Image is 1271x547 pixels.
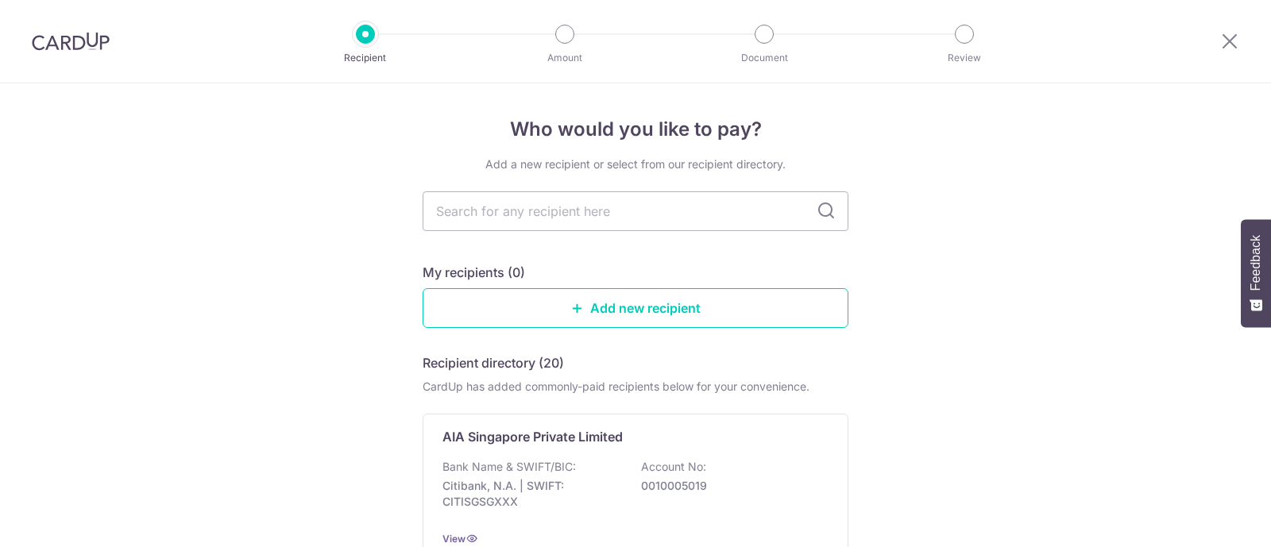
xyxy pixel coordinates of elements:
p: Document [705,50,823,66]
h5: My recipients (0) [423,263,525,282]
p: Bank Name & SWIFT/BIC: [442,459,576,475]
span: Feedback [1249,235,1263,291]
button: Feedback - Show survey [1241,219,1271,327]
p: Review [906,50,1023,66]
iframe: Opens a widget where you can find more information [1169,499,1255,539]
p: Amount [506,50,624,66]
a: Add new recipient [423,288,848,328]
h4: Who would you like to pay? [423,115,848,144]
input: Search for any recipient here [423,191,848,231]
p: Account No: [641,459,706,475]
div: Add a new recipient or select from our recipient directory. [423,156,848,172]
p: Recipient [307,50,424,66]
h5: Recipient directory (20) [423,353,564,372]
p: Citibank, N.A. | SWIFT: CITISGSGXXX [442,478,620,510]
p: AIA Singapore Private Limited [442,427,623,446]
p: 0010005019 [641,478,819,494]
a: View [442,533,466,545]
div: CardUp has added commonly-paid recipients below for your convenience. [423,379,848,395]
img: CardUp [32,32,110,51]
